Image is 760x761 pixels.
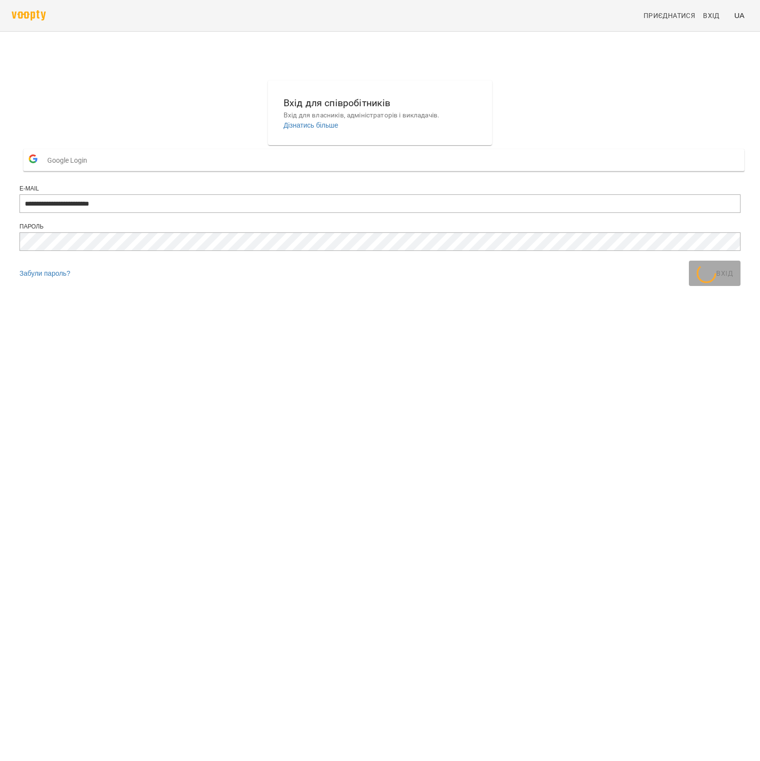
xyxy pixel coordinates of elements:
button: Google Login [23,149,744,171]
a: Забули пароль? [19,269,70,277]
h6: Вхід для співробітників [284,95,476,111]
div: Пароль [19,223,741,231]
a: Дізнатись більше [284,121,338,129]
span: Приєднатися [644,10,695,21]
span: UA [734,10,744,20]
button: UA [730,6,748,24]
a: Приєднатися [640,7,699,24]
span: Google Login [47,151,92,170]
div: E-mail [19,185,741,193]
button: Вхід для співробітниківВхід для власників, адміністраторів і викладачів.Дізнатись більше [276,88,484,138]
span: Вхід [703,10,720,21]
a: Вхід [699,7,730,24]
p: Вхід для власників, адміністраторів і викладачів. [284,111,476,120]
img: voopty.png [12,10,46,20]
